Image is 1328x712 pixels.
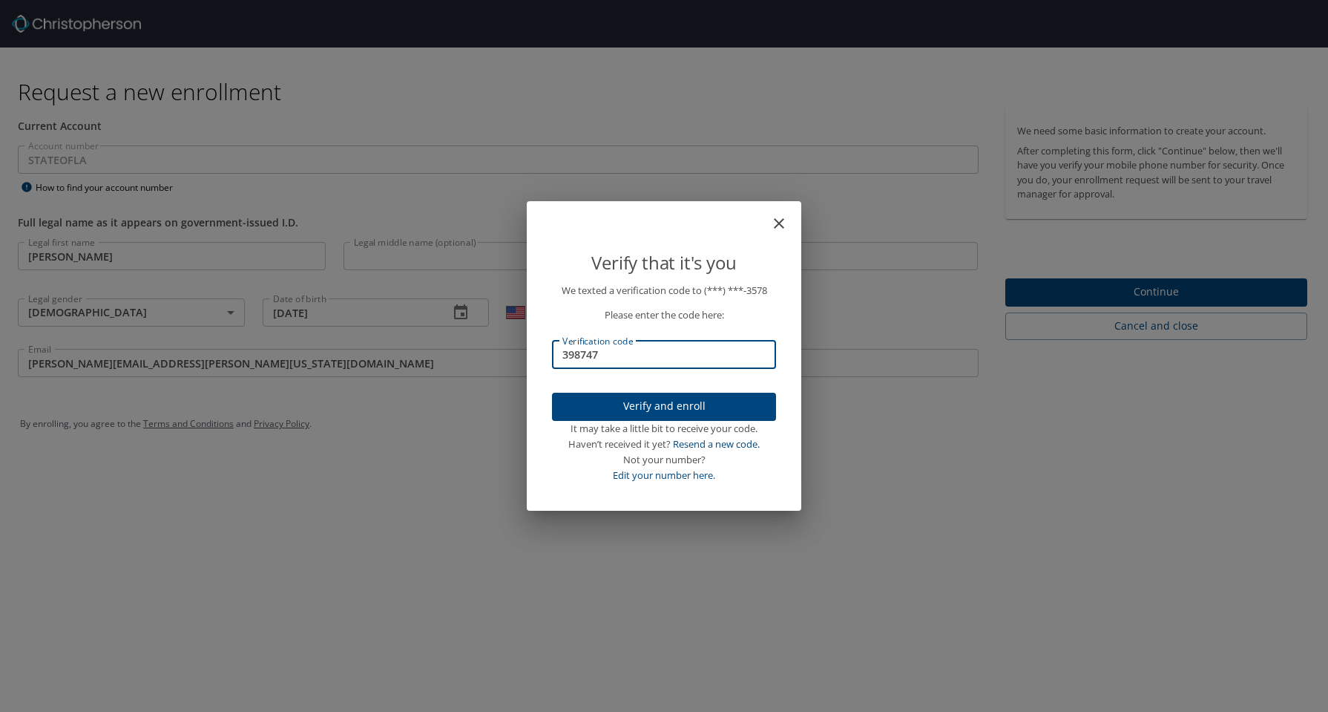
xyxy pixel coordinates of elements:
div: Not your number? [552,452,776,468]
div: Haven’t received it yet? [552,437,776,452]
span: Verify and enroll [564,397,764,416]
button: Verify and enroll [552,393,776,422]
p: Please enter the code here: [552,307,776,323]
button: close [778,207,795,225]
div: It may take a little bit to receive your code. [552,421,776,437]
p: Verify that it's you [552,249,776,277]
a: Resend a new code. [673,437,760,451]
a: Edit your number here. [613,468,715,482]
p: We texted a verification code to (***) ***- 3578 [552,283,776,298]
